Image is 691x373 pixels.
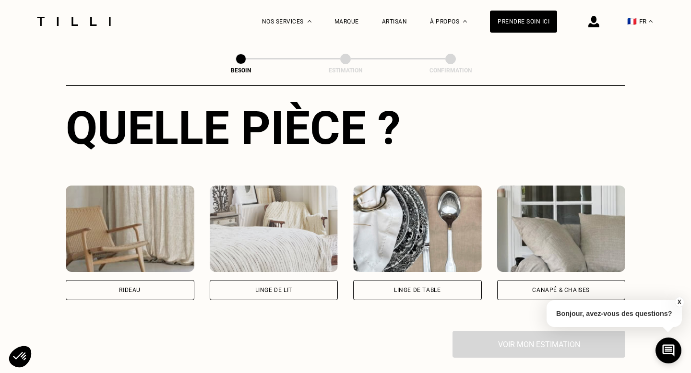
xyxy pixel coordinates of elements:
[193,67,289,74] div: Besoin
[649,20,653,23] img: menu déroulant
[463,20,467,23] img: Menu déroulant à propos
[334,18,359,25] a: Marque
[532,287,590,293] div: Canapé & chaises
[66,101,625,155] div: Quelle pièce ?
[353,186,482,272] img: Tilli retouche votre Linge de table
[34,17,114,26] img: Logo du service de couturière Tilli
[298,67,393,74] div: Estimation
[547,300,682,327] p: Bonjour, avez-vous des questions?
[497,186,626,272] img: Tilli retouche votre Canapé & chaises
[490,11,557,33] a: Prendre soin ici
[66,186,194,272] img: Tilli retouche votre Rideau
[627,17,637,26] span: 🇫🇷
[255,287,292,293] div: Linge de lit
[119,287,141,293] div: Rideau
[588,16,599,27] img: icône connexion
[210,186,338,272] img: Tilli retouche votre Linge de lit
[308,20,311,23] img: Menu déroulant
[394,287,441,293] div: Linge de table
[403,67,499,74] div: Confirmation
[382,18,407,25] a: Artisan
[674,297,684,307] button: X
